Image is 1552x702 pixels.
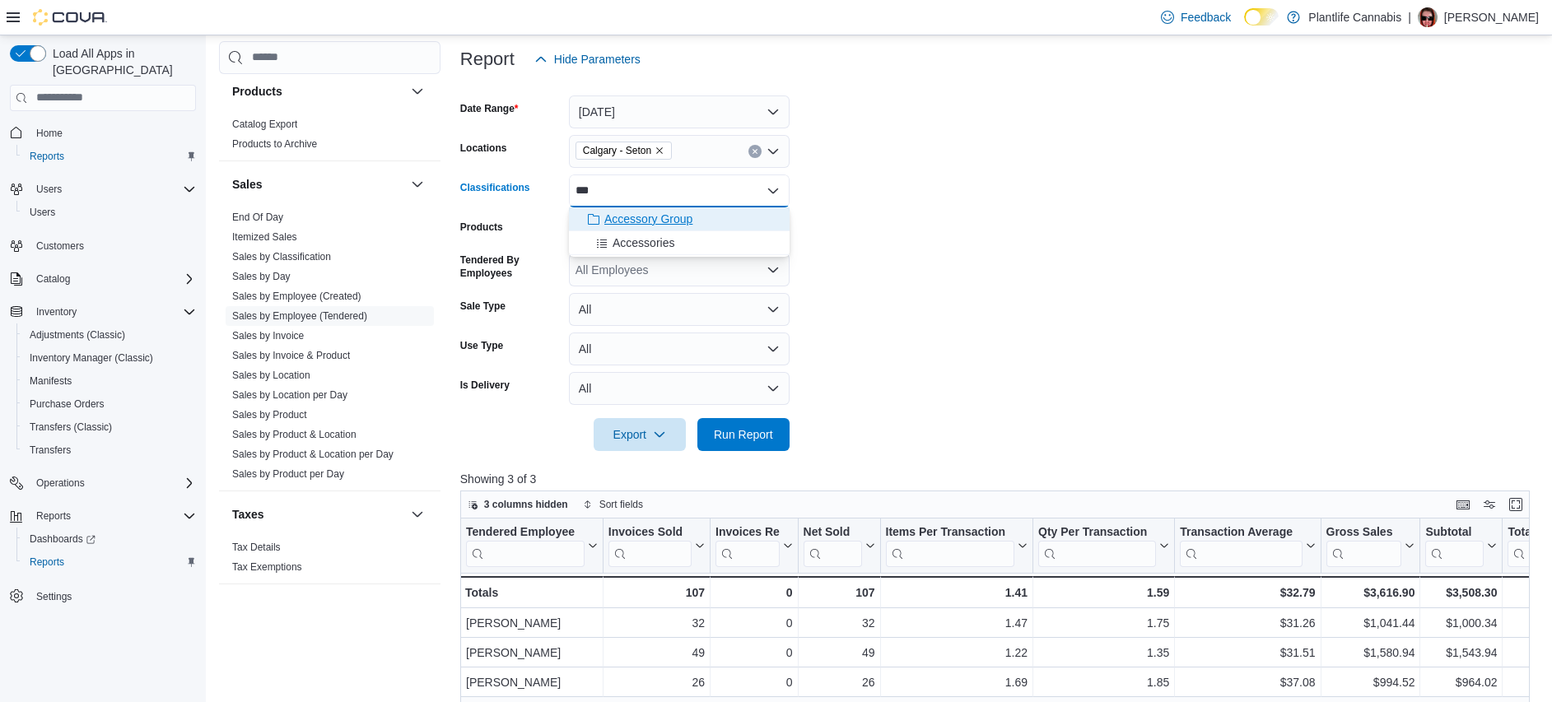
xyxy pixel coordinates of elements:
span: Run Report [714,426,773,443]
span: Sales by Invoice & Product [232,349,350,362]
button: Subtotal [1425,524,1497,566]
a: Catalog Export [232,119,297,130]
span: Adjustments (Classic) [30,328,125,342]
span: Users [36,183,62,196]
div: 1.59 [1038,583,1169,602]
h3: Products [232,83,282,100]
span: Inventory Manager (Classic) [30,351,153,365]
span: End Of Day [232,211,283,224]
button: 3 columns hidden [461,495,575,514]
span: Feedback [1181,9,1231,26]
button: Sales [232,176,404,193]
div: Invoices Ref [715,524,779,566]
div: 107 [608,583,705,602]
div: Totals [465,583,598,602]
span: Manifests [23,371,196,391]
h3: Sales [232,176,263,193]
label: Tendered By Employees [460,253,562,280]
div: 1.75 [1038,613,1169,633]
button: Run Report [697,418,790,451]
div: $1,543.94 [1425,643,1497,662]
div: 0 [715,643,792,662]
span: Inventory Manager (Classic) [23,348,196,368]
span: Sales by Employee (Tendered) [232,309,367,323]
div: 1.35 [1038,643,1169,662]
a: Users [23,202,62,222]
span: Sales by Location per Day [232,388,347,402]
a: Sales by Invoice & Product [232,350,350,361]
a: Dashboards [16,528,203,551]
span: Users [30,179,196,199]
span: Operations [36,477,85,490]
button: Keyboard shortcuts [1453,495,1473,514]
span: Settings [30,585,196,606]
div: 1.85 [1038,672,1169,692]
span: Purchase Orders [23,394,196,414]
button: Remove Calgary - Seton from selection in this group [655,146,664,156]
a: Sales by Product per Day [232,468,344,480]
button: Export [594,418,686,451]
span: Reports [30,150,64,163]
span: Reports [23,146,196,166]
button: Qty Per Transaction [1038,524,1169,566]
div: Tendered Employee [466,524,585,540]
span: Export [604,418,676,451]
button: Tendered Employee [466,524,598,566]
button: Display options [1480,495,1499,514]
img: Cova [33,9,107,26]
div: 1.47 [885,613,1028,633]
span: Transfers [23,440,196,460]
span: Settings [36,590,72,603]
div: Sasha Iemelianenko [1418,7,1438,27]
button: Transfers [16,439,203,462]
div: Products [219,114,440,160]
a: Settings [30,587,78,607]
div: $32.79 [1180,583,1315,602]
div: Transaction Average [1180,524,1302,566]
div: Items Per Transaction [885,524,1014,540]
input: Dark Mode [1244,8,1279,26]
a: Transfers [23,440,77,460]
span: Sales by Invoice [232,329,304,342]
div: Gross Sales [1326,524,1401,540]
div: 0 [715,613,792,633]
a: Sales by Product & Location [232,429,357,440]
label: Date Range [460,102,519,115]
button: Operations [3,472,203,495]
div: 0 [715,672,792,692]
div: $964.02 [1425,672,1497,692]
button: All [569,332,790,365]
div: Net Sold [803,524,861,566]
a: End Of Day [232,212,283,223]
div: $31.26 [1180,613,1315,633]
span: Tax Details [232,541,281,554]
button: Reports [3,504,203,528]
div: $1,580.94 [1326,643,1415,662]
a: Sales by Employee (Created) [232,291,361,302]
h3: Report [460,49,515,69]
span: Users [30,206,55,219]
label: Products [460,221,503,234]
div: 1.22 [885,643,1028,662]
span: Inventory [36,305,77,318]
a: Tax Details [232,542,281,553]
div: 49 [608,643,705,662]
a: Manifests [23,371,78,391]
span: Transfers (Classic) [23,417,196,437]
button: All [569,372,790,405]
button: All [569,293,790,326]
button: Transaction Average [1180,524,1315,566]
div: [PERSON_NAME] [466,672,598,692]
div: Qty Per Transaction [1038,524,1156,540]
label: Use Type [460,339,503,352]
span: Hide Parameters [554,51,641,67]
div: Subtotal [1425,524,1484,566]
a: Transfers (Classic) [23,417,119,437]
button: Home [3,121,203,145]
div: 32 [803,613,874,633]
button: Inventory Manager (Classic) [16,346,203,370]
a: Sales by Location per Day [232,389,347,401]
span: Calgary - Seton [583,142,651,159]
span: Sort fields [599,498,643,511]
div: [PERSON_NAME] [466,643,598,662]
